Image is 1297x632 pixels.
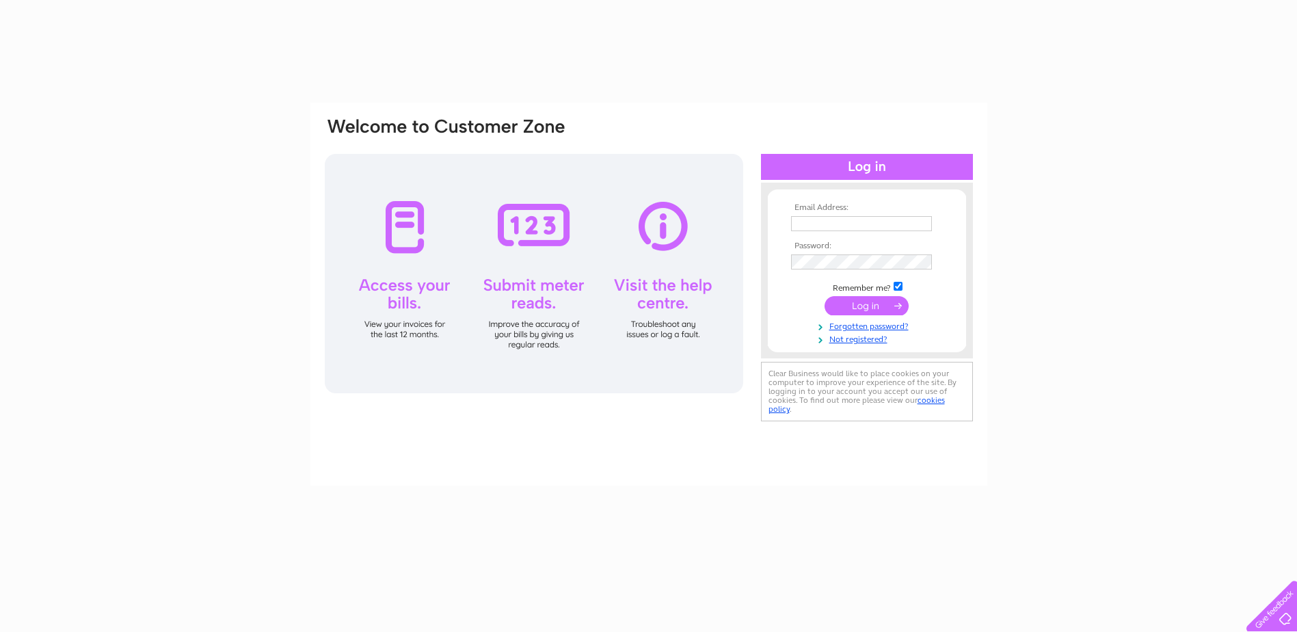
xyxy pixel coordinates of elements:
[788,203,946,213] th: Email Address:
[788,280,946,293] td: Remember me?
[768,395,945,414] a: cookies policy
[761,362,973,421] div: Clear Business would like to place cookies on your computer to improve your experience of the sit...
[791,332,946,345] a: Not registered?
[791,319,946,332] a: Forgotten password?
[825,296,909,315] input: Submit
[788,241,946,251] th: Password:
